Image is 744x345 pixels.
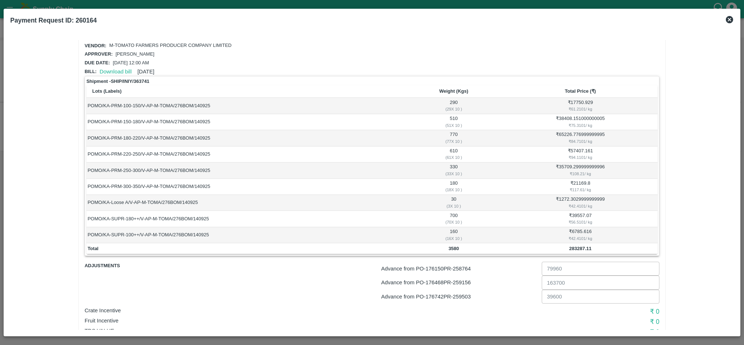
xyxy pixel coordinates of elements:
td: ₹ 35709.299999999996 [503,163,658,178]
td: 180 [404,179,503,195]
td: POMO/KA-PRM-300-350/V-AP-M-TOMA/276BOM/140925 [86,179,404,195]
div: ( 18 X 10 ) [406,186,502,193]
p: TDS VALUE [85,327,468,335]
div: ( 16 X 10 ) [406,235,502,242]
td: ₹ 38408.151000000005 [503,114,658,130]
td: ₹ 17750.929 [503,98,658,114]
td: POMO/KA-Loose A/V-AP-M-TOMA/276BOM/140925 [86,195,404,211]
td: 290 [404,98,503,114]
span: Bill: [85,69,97,74]
div: ( 51 X 10 ) [406,122,502,129]
td: POMO/KA-SUPR-180++/V-AP-M-TOMA/276BOM/140925 [86,211,404,227]
span: Due date: [85,60,110,65]
td: 160 [404,227,503,243]
td: ₹ 39557.07 [503,211,658,227]
div: ₹ 84.7101 / kg [504,138,656,145]
p: Fruit Incentive [85,317,468,325]
div: ₹ 42.4101 / kg [504,203,656,209]
b: Total [88,246,98,251]
td: ₹ 21169.8 [503,179,658,195]
td: POMO/KA-PRM-180-220/V-AP-M-TOMA/276BOM/140925 [86,130,404,146]
td: ₹ 65226.776999999995 [503,130,658,146]
span: Adjustments [85,262,180,270]
b: 3580 [448,246,459,251]
div: ( 3 X 10 ) [406,203,502,209]
div: ( 33 X 10 ) [406,171,502,177]
td: 770 [404,130,503,146]
td: POMO/KA-PRM-220-250/V-AP-M-TOMA/276BOM/140925 [86,147,404,163]
div: ₹ 117.61 / kg [504,186,656,193]
a: Download bill [99,69,131,75]
p: [PERSON_NAME] [115,51,154,58]
td: 30 [404,195,503,211]
strong: Shipment - SHIP/INIY/363741 [86,78,149,85]
td: ₹ 1272.3029999999999 [503,195,658,211]
input: Advance [542,262,659,276]
td: 510 [404,114,503,130]
p: [DATE] 12:00 AM [113,60,149,67]
input: Advance [542,290,659,304]
h6: ₹ 0 [468,317,659,327]
b: Payment Request ID: 260164 [10,17,97,24]
b: 283287.11 [569,246,591,251]
span: Vendor: [85,43,106,48]
b: Weight (Kgs) [439,88,468,94]
div: ( 70 X 10 ) [406,219,502,225]
td: POMO/KA-PRM-250-300/V-AP-M-TOMA/276BOM/140925 [86,163,404,178]
div: ₹ 61.2101 / kg [504,106,656,112]
div: ( 77 X 10 ) [406,138,502,145]
b: Lots (Labels) [92,88,122,94]
div: ₹ 75.3101 / kg [504,122,656,129]
h6: ₹ 0 [468,327,659,337]
b: Total Price (₹) [565,88,596,94]
div: ( 61 X 10 ) [406,154,502,161]
td: 700 [404,211,503,227]
td: POMO/KA-PRM-150-180/V-AP-M-TOMA/276BOM/140925 [86,114,404,130]
td: POMO/KA-PRM-100-150/V-AP-M-TOMA/276BOM/140925 [86,98,404,114]
input: Advance [542,276,659,289]
td: ₹ 6785.616 [503,227,658,243]
td: POMO/KA-SUPR-100++/V-AP-M-TOMA/276BOM/140925 [86,227,404,243]
div: ₹ 56.5101 / kg [504,219,656,225]
td: 610 [404,147,503,163]
td: ₹ 57407.161 [503,147,658,163]
div: ( 29 X 10 ) [406,106,502,112]
p: Advance from PO- 176468 PR- 259156 [381,278,539,286]
p: Advance from PO- 176150 PR- 258764 [381,265,539,273]
div: ₹ 94.1101 / kg [504,154,656,161]
h6: ₹ 0 [468,306,659,317]
div: ₹ 42.4101 / kg [504,235,656,242]
div: ₹ 108.21 / kg [504,171,656,177]
p: M-TOMATO FARMERS PRODUCER COMPANY LIMITED [109,42,232,49]
p: Crate Incentive [85,306,468,314]
span: [DATE] [137,69,154,75]
span: Approver: [85,51,113,57]
p: Advance from PO- 176742 PR- 259503 [381,293,539,301]
td: 330 [404,163,503,178]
